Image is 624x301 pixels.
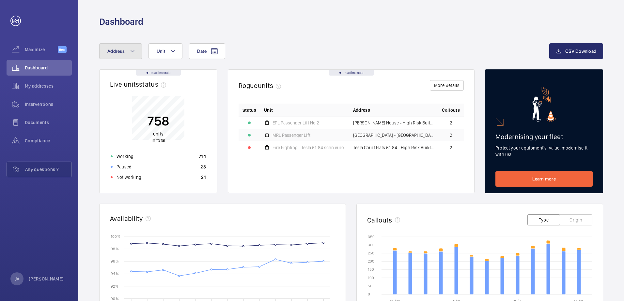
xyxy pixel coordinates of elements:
p: JV [15,276,19,282]
div: Real time data [329,70,374,76]
span: Date [197,49,207,54]
text: 300 [368,243,375,247]
h2: Rogue [239,81,284,90]
text: 94 % [111,271,119,276]
text: 200 [368,259,374,264]
a: Learn more [495,171,593,187]
span: Fire Fighting - Tesla 61-84 schn euro [273,145,344,150]
span: CSV Download [565,49,596,54]
span: Beta [58,46,67,53]
p: 714 [199,153,206,160]
span: EPL Passenger Lift No 2 [273,121,319,125]
button: Date [189,43,225,59]
span: Compliance [25,137,72,144]
text: 350 [368,235,375,239]
text: 100 % [111,234,120,238]
span: 2 [450,133,452,137]
span: Unit [264,107,273,113]
span: [GEOGRAPHIC_DATA] - [GEOGRAPHIC_DATA] [353,133,434,137]
text: 90 % [111,296,119,301]
text: 92 % [111,284,118,288]
span: Address [107,49,125,54]
span: MRL Passenger Lift [273,133,310,137]
span: Callouts [442,107,460,113]
text: 98 % [111,247,119,251]
button: Address [99,43,142,59]
p: [PERSON_NAME] [29,276,64,282]
text: 250 [368,251,374,255]
button: Origin [560,214,592,225]
p: Paused [117,164,132,170]
span: status [139,80,169,88]
span: [PERSON_NAME] House - High Risk Building - [PERSON_NAME][GEOGRAPHIC_DATA] [353,121,434,125]
h2: Live units [110,80,169,88]
button: Unit [148,43,182,59]
p: Working [117,153,133,160]
h1: Dashboard [99,16,143,28]
p: 758 [147,113,169,129]
text: 96 % [111,259,119,264]
button: CSV Download [549,43,603,59]
span: Interventions [25,101,72,107]
span: 2 [450,121,452,125]
p: 23 [200,164,206,170]
p: Not working [117,174,141,180]
h2: Callouts [367,216,392,224]
h2: Availability [110,214,143,222]
span: Dashboard [25,64,72,71]
span: units [153,131,164,136]
span: 2 [450,145,452,150]
text: 100 [368,276,374,280]
p: 21 [201,174,206,180]
button: Type [527,214,560,225]
p: in total [147,131,169,144]
span: Documents [25,119,72,126]
text: 0 [368,292,370,296]
h2: Modernising your fleet [495,133,593,141]
p: Status [242,107,256,113]
span: Unit [157,49,165,54]
span: units [258,81,284,90]
span: Address [353,107,370,113]
div: Real time data [136,70,181,76]
text: 150 [368,267,374,272]
span: Tesla Court Flats 61-84 - High Risk Building - Tesla Court Flats 61-84 [353,145,434,150]
text: 50 [368,284,372,288]
img: marketing-card.svg [532,87,556,122]
span: Maximize [25,46,58,53]
span: My addresses [25,83,72,89]
button: More details [430,80,464,91]
span: Any questions ? [25,166,71,173]
p: Protect your equipment's value, modernise it with us! [495,145,593,158]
